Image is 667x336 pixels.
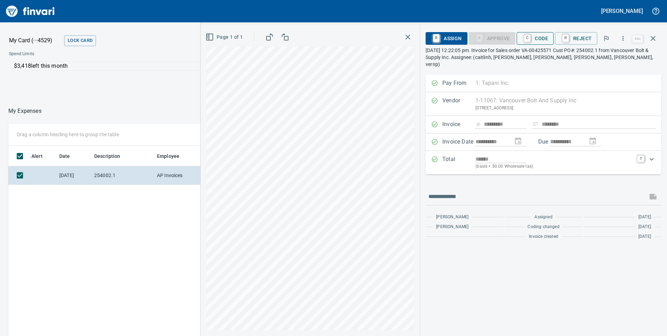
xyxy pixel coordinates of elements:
[601,7,643,15] h5: [PERSON_NAME]
[631,30,661,47] span: Close invoice
[154,166,207,185] td: AP Invoices
[94,152,120,160] span: Description
[442,155,475,170] p: Total
[8,107,42,115] nav: breadcrumb
[59,152,79,160] span: Date
[517,32,554,45] button: CCode
[157,152,188,160] span: Employee
[4,3,57,20] img: Finvari
[207,33,243,42] span: Page 1 of 1
[57,166,91,185] td: [DATE]
[615,31,631,46] button: More
[31,152,52,160] span: Alert
[599,6,645,16] button: [PERSON_NAME]
[9,51,135,58] span: Spend Limits
[524,34,531,42] a: C
[94,152,129,160] span: Description
[475,163,633,170] p: (basis + $0.00 Wholesale tax)
[3,71,237,78] p: Online allowed
[599,31,614,46] button: Flag
[68,37,92,45] span: Lock Card
[529,233,558,240] span: Invoice created
[431,32,462,44] span: Assign
[561,32,592,44] span: Reject
[204,31,246,44] button: Page 1 of 1
[157,152,179,160] span: Employee
[426,32,467,45] button: RAssign
[14,62,233,70] p: $3,418 left this month
[534,214,552,221] span: Assigned
[638,214,651,221] span: [DATE]
[638,233,651,240] span: [DATE]
[91,166,154,185] td: 254002.1
[555,32,597,45] button: RReject
[59,152,70,160] span: Date
[527,224,559,231] span: Coding changed
[17,131,119,138] p: Drag a column heading here to group the table
[436,224,469,231] span: [PERSON_NAME]
[522,32,548,44] span: Code
[8,107,42,115] p: My Expenses
[562,34,569,42] a: R
[433,34,440,42] a: R
[632,35,643,43] a: esc
[9,36,61,45] p: My Card (···4529)
[637,155,644,162] a: T
[426,47,661,68] p: [DATE] 12:22:05 pm. Invoice for Sales order VA-00425571 Cust PO#: 254002.1 from Vancouver Bolt & ...
[469,35,516,41] div: Coding Required
[31,152,43,160] span: Alert
[645,188,661,205] span: This records your message into the invoice and notifies anyone mentioned
[436,214,469,221] span: [PERSON_NAME]
[64,35,96,46] button: Lock Card
[426,151,661,174] div: Expand
[638,224,651,231] span: [DATE]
